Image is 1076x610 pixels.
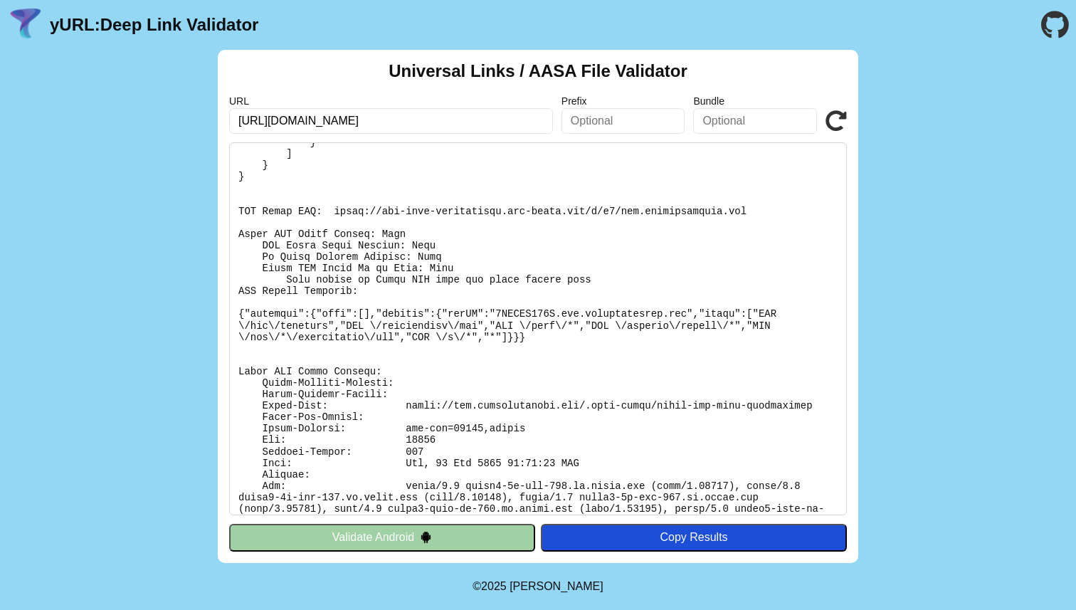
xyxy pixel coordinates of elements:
div: Copy Results [548,531,840,544]
button: Validate Android [229,524,535,551]
a: Michael Ibragimchayev's Personal Site [510,580,603,592]
label: Bundle [693,95,817,107]
footer: © [473,563,603,610]
input: Optional [693,108,817,134]
a: yURL:Deep Link Validator [50,15,258,35]
label: URL [229,95,553,107]
button: Copy Results [541,524,847,551]
span: 2025 [481,580,507,592]
input: Optional [561,108,685,134]
img: yURL Logo [7,6,44,43]
input: Required [229,108,553,134]
img: droidIcon.svg [420,531,432,543]
pre: Lorem ipsu do: sitam://con.adipiscingeli.sed/.doei-tempo/incid-utl-etdo-magnaaliqua En Adminimv: ... [229,142,847,515]
label: Prefix [561,95,685,107]
h2: Universal Links / AASA File Validator [389,61,687,81]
